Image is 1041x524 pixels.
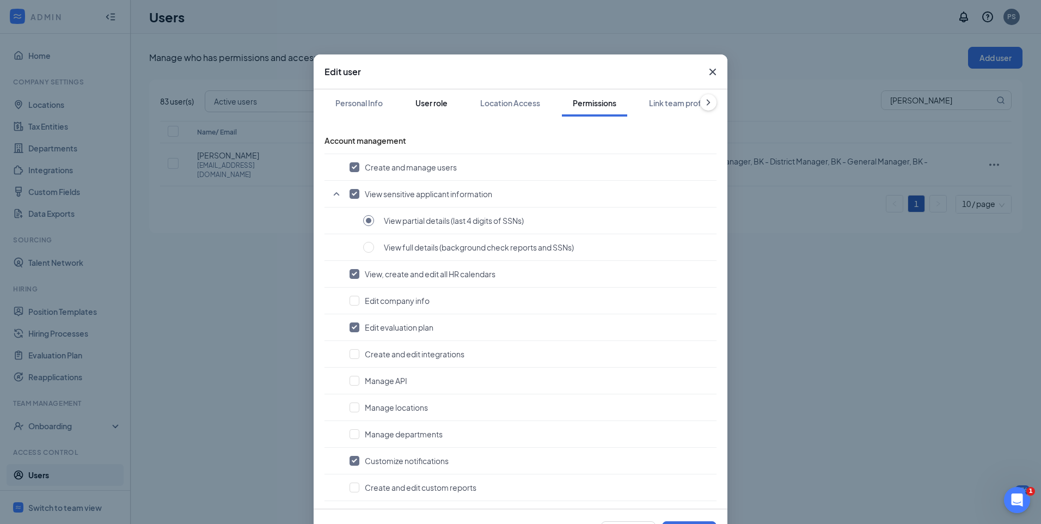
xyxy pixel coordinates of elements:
[384,215,524,226] span: View partial details (last 4 digits of SSNs)
[350,162,711,173] button: Create and manage users
[350,188,711,199] button: View sensitive applicant information
[365,455,449,466] span: Customize notifications
[350,482,711,493] button: Create and edit custom reports
[350,349,711,360] button: Create and edit integrations
[365,482,476,493] span: Create and edit custom reports
[350,455,711,466] button: Customize notifications
[1026,487,1035,496] span: 1
[573,98,616,108] div: Permissions
[350,322,711,333] button: Edit evaluation plan
[350,429,711,440] button: Manage departments
[350,402,711,413] button: Manage locations
[480,98,540,108] div: Location Access
[365,349,464,360] span: Create and edit integrations
[1004,487,1030,513] iframe: Intercom live chat
[363,241,711,253] button: View full details (background check reports and SSNs)
[324,136,406,145] span: Account management
[350,375,711,386] button: Manage API
[649,98,709,108] div: Link team profile
[415,98,448,108] div: User role
[365,188,492,199] span: View sensitive applicant information
[324,66,361,78] h3: Edit user
[365,295,430,306] span: Edit company info
[365,375,407,386] span: Manage API
[698,54,727,89] button: Close
[365,429,443,440] span: Manage departments
[365,402,428,413] span: Manage locations
[365,162,457,173] span: Create and manage users
[330,187,343,200] svg: SmallChevronUp
[706,65,719,78] svg: Cross
[384,242,574,253] span: View full details (background check reports and SSNs)
[335,98,383,108] div: Personal Info
[700,94,717,111] button: ChevronRight
[365,269,495,279] span: View, create and edit all HR calendars
[363,215,711,227] button: View partial details (last 4 digits of SSNs)
[350,295,711,306] button: Edit company info
[365,322,433,333] span: Edit evaluation plan
[350,269,711,279] button: View, create and edit all HR calendars
[703,97,714,108] svg: ChevronRight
